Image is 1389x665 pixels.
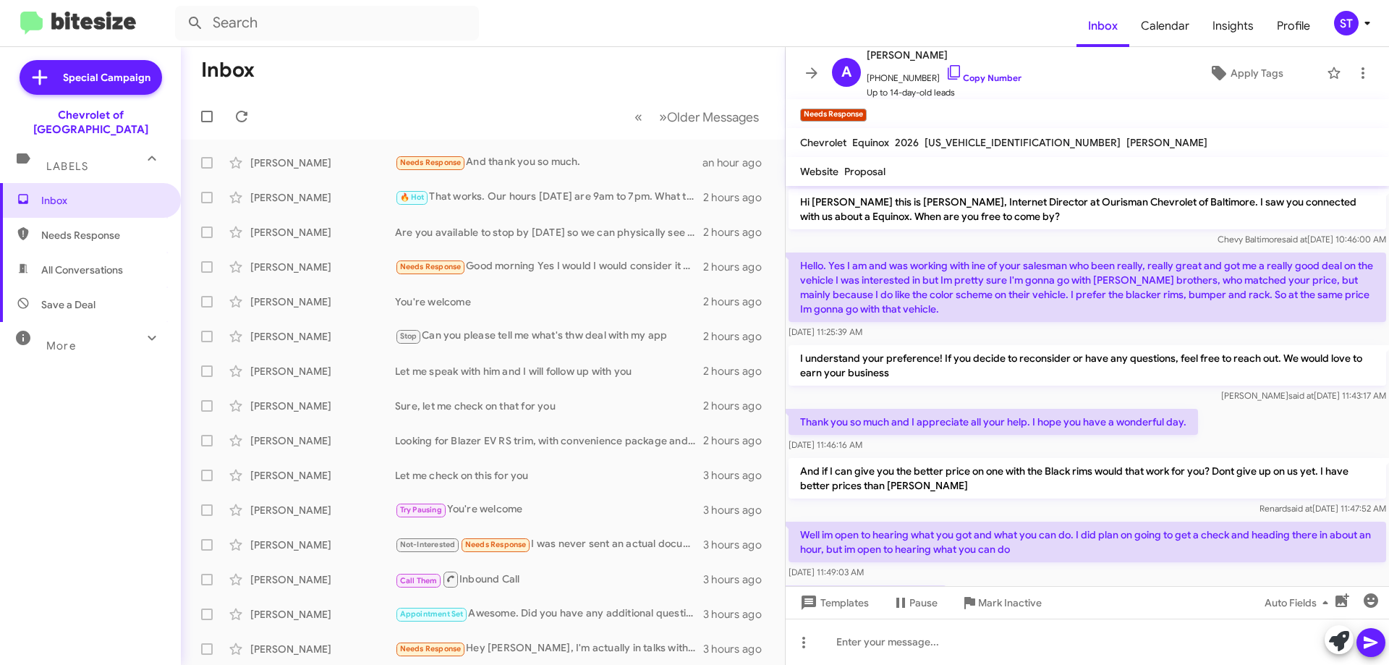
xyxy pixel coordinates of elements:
div: 3 hours ago [703,572,773,587]
div: 2 hours ago [703,433,773,448]
button: Mark Inactive [949,590,1053,616]
span: Needs Response [400,158,462,167]
span: Pause [909,590,938,616]
span: said at [1288,390,1314,401]
div: [PERSON_NAME] [250,364,395,378]
div: 3 hours ago [703,642,773,656]
span: Needs Response [41,228,164,242]
div: 3 hours ago [703,538,773,552]
div: [PERSON_NAME] [250,503,395,517]
div: [PERSON_NAME] [250,399,395,413]
div: Inbound Call [395,570,703,588]
div: [PERSON_NAME] [250,468,395,483]
div: 2 hours ago [703,190,773,205]
div: [PERSON_NAME] [250,607,395,622]
span: Equinox [852,136,889,149]
a: Inbox [1076,5,1129,47]
span: [DATE] 11:46:16 AM [789,439,862,450]
div: 2 hours ago [703,225,773,240]
p: Thank you so much and I appreciate all your help. I hope you have a wonderful day. [789,409,1198,435]
span: Mark Inactive [978,590,1042,616]
span: [DATE] 11:25:39 AM [789,326,862,337]
div: ST [1334,11,1359,35]
h1: Inbox [201,59,255,82]
span: 2026 [895,136,919,149]
p: I understand your preference! If you decide to reconsider or have any questions, feel free to rea... [789,345,1386,386]
div: [PERSON_NAME] [250,295,395,309]
span: [US_VEHICLE_IDENTIFICATION_NUMBER] [925,136,1121,149]
button: Templates [786,590,880,616]
p: Hi [PERSON_NAME] this is [PERSON_NAME], Internet Director at Ourisman Chevrolet of Baltimore. I s... [789,189,1386,229]
span: [DATE] 11:49:03 AM [789,567,864,577]
a: Calendar [1129,5,1201,47]
div: [PERSON_NAME] [250,190,395,205]
button: Next [650,102,768,132]
a: Insights [1201,5,1265,47]
p: Well im open to hearing what you got and what you can do. I did plan on going to get a check and ... [789,522,1386,562]
span: Website [800,165,838,178]
div: Good morning Yes I would I would consider it Please feel free to give me a call at your earliest ... [395,258,703,275]
a: Copy Number [946,72,1021,83]
div: Hey [PERSON_NAME], I'm actually in talks with [PERSON_NAME] and [PERSON_NAME] about a car. I'm wa... [395,640,703,657]
span: Stop [400,331,417,341]
div: [PERSON_NAME] [250,260,395,274]
nav: Page navigation example [626,102,768,132]
div: Can you please tell me what's thw deal with my app [395,328,703,344]
div: Sure, let me check on that for you [395,399,703,413]
a: Profile [1265,5,1322,47]
div: Looking for Blazer EV RS trim, with convenience package and like to have super cruise. Color gala... [395,433,703,448]
span: [PERSON_NAME] [1126,136,1207,149]
button: ST [1322,11,1373,35]
span: [PERSON_NAME] [DATE] 11:43:17 AM [1221,390,1386,401]
p: And if I can give you the better price on one with the Black rims would that work for you? Dont g... [789,458,1386,499]
div: You're welcome [395,295,703,309]
button: Auto Fields [1253,590,1346,616]
span: said at [1282,234,1307,245]
div: That works. Our hours [DATE] are 9am to 7pm. What time works for you? [395,189,703,206]
span: 🔥 Hot [400,192,425,202]
span: Needs Response [400,644,462,653]
span: « [634,108,642,126]
span: Renard [DATE] 11:47:52 AM [1260,503,1386,514]
div: [PERSON_NAME] [250,329,395,344]
div: 3 hours ago [703,503,773,517]
span: Needs Response [400,262,462,271]
div: Let me speak with him and I will follow up with you [395,364,703,378]
div: [PERSON_NAME] [250,642,395,656]
span: Chevy Baltimore [DATE] 10:46:00 AM [1218,234,1386,245]
span: More [46,339,76,352]
span: [PERSON_NAME] [867,46,1021,64]
span: Inbox [41,193,164,208]
div: Awesome. Did you have any additional questions or how would you like to move forward? [395,606,703,622]
div: [PERSON_NAME] [250,156,395,170]
span: Proposal [844,165,885,178]
div: 2 hours ago [703,295,773,309]
span: Special Campaign [63,70,150,85]
span: Chevrolet [800,136,846,149]
small: Needs Response [800,109,867,122]
span: » [659,108,667,126]
div: I was never sent an actual document over email but I was told this would lease for $690 a month w... [395,536,703,553]
div: [PERSON_NAME] [250,433,395,448]
div: an hour ago [702,156,773,170]
span: said at [1287,503,1312,514]
button: Pause [880,590,949,616]
span: Older Messages [667,109,759,125]
span: [PHONE_NUMBER] [867,64,1021,85]
a: Special Campaign [20,60,162,95]
div: 2 hours ago [703,260,773,274]
div: 2 hours ago [703,329,773,344]
div: 3 hours ago [703,607,773,622]
div: [PERSON_NAME] [250,538,395,552]
p: Hello. Yes I am and was working with ine of your salesman who been really, really great and got m... [789,253,1386,322]
span: Try Pausing [400,505,442,514]
span: Templates [797,590,869,616]
span: Labels [46,160,88,173]
span: Appointment Set [400,609,464,619]
span: All Conversations [41,263,123,277]
input: Search [175,6,479,41]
